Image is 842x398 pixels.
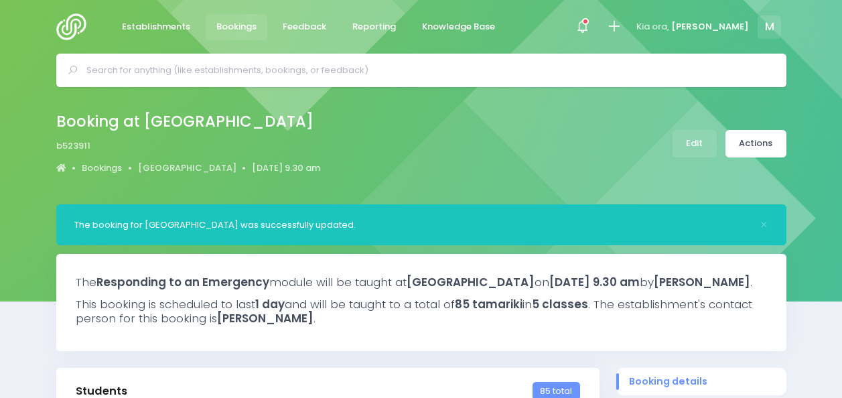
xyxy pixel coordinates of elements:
button: Close [760,220,768,229]
h3: The module will be taught at on by . [76,275,767,289]
a: [GEOGRAPHIC_DATA] [138,161,236,175]
span: Feedback [283,20,326,34]
h3: This booking is scheduled to last and will be taught to a total of in . The establishment's conta... [76,297,767,325]
span: b523911 [56,139,90,153]
a: [DATE] 9.30 am [252,161,320,175]
a: Feedback [272,14,338,40]
strong: 85 tamariki [455,296,522,312]
a: Establishments [111,14,202,40]
span: Bookings [216,20,257,34]
a: Actions [725,130,786,157]
a: Edit [673,130,717,157]
h2: Booking at [GEOGRAPHIC_DATA] [56,113,313,131]
img: Logo [56,13,94,40]
a: Bookings [206,14,268,40]
span: M [758,15,781,39]
a: Booking details [616,368,786,395]
strong: [PERSON_NAME] [654,274,750,290]
span: Reporting [352,20,396,34]
h3: Students [76,385,127,398]
span: Establishments [122,20,190,34]
span: Booking details [629,375,773,389]
a: Bookings [82,161,122,175]
strong: [GEOGRAPHIC_DATA] [407,274,535,290]
span: Knowledge Base [422,20,495,34]
span: [PERSON_NAME] [671,20,749,34]
strong: [DATE] 9.30 am [549,274,640,290]
a: Knowledge Base [411,14,506,40]
strong: [PERSON_NAME] [217,310,313,326]
div: The booking for [GEOGRAPHIC_DATA] was successfully updated. [74,218,751,232]
input: Search for anything (like establishments, bookings, or feedback) [86,60,768,80]
span: Kia ora, [636,20,669,34]
strong: 5 classes [532,296,588,312]
strong: 1 day [255,296,285,312]
strong: Responding to an Emergency [96,274,269,290]
a: Reporting [342,14,407,40]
